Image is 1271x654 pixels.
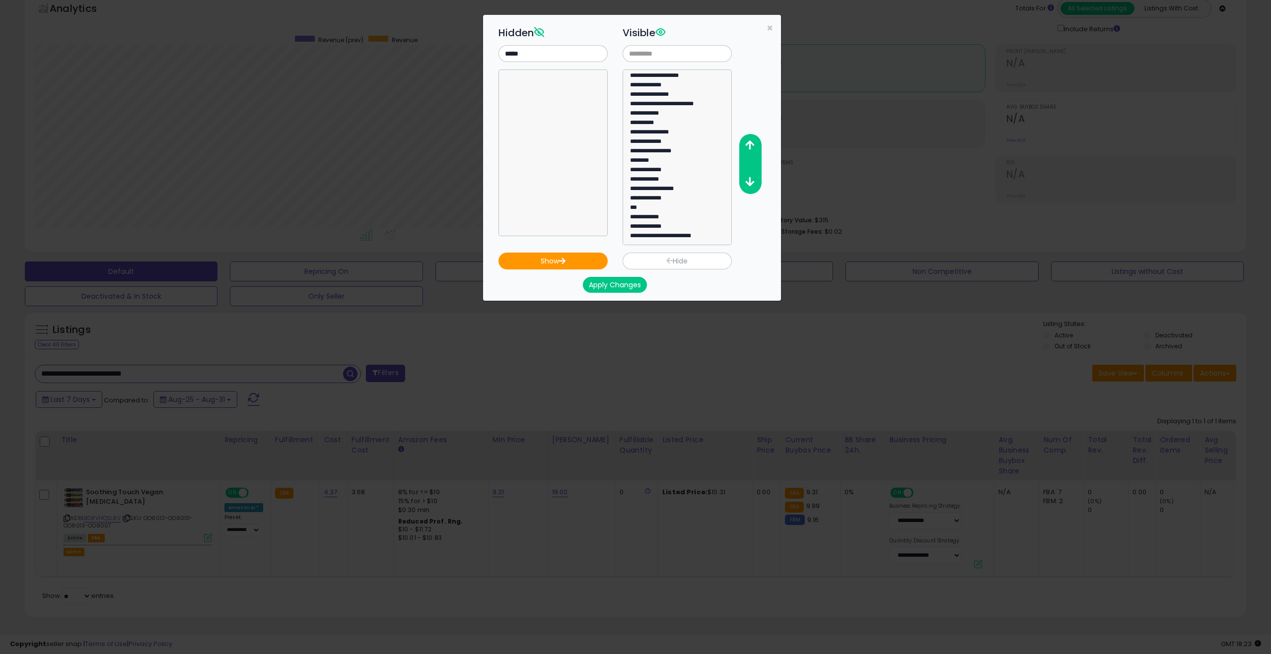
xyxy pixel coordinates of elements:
[583,277,647,293] button: Apply Changes
[767,21,773,35] span: ×
[623,253,732,269] button: Hide
[623,25,732,40] h3: Visible
[498,25,608,40] h3: Hidden
[498,253,608,269] button: Show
